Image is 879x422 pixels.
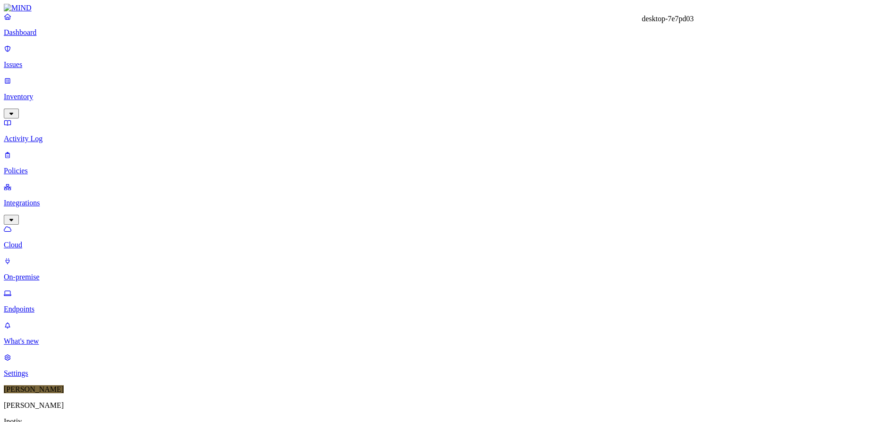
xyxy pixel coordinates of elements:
[4,337,875,346] p: What's new
[4,93,875,101] p: Inventory
[4,135,875,143] p: Activity Log
[642,15,693,23] div: desktop-7e7pd03
[4,305,875,313] p: Endpoints
[4,401,875,410] p: [PERSON_NAME]
[4,60,875,69] p: Issues
[4,241,875,249] p: Cloud
[4,273,875,281] p: On-premise
[4,385,64,393] span: [PERSON_NAME]
[4,199,875,207] p: Integrations
[4,167,875,175] p: Policies
[4,4,32,12] img: MIND
[4,369,875,378] p: Settings
[4,28,875,37] p: Dashboard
